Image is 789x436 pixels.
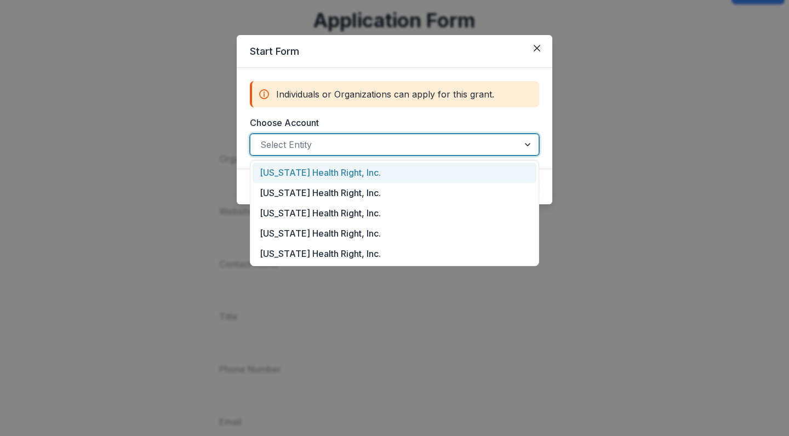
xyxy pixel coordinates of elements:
div: Individuals or Organizations can apply for this grant. [250,81,539,107]
label: Choose Account [250,116,533,129]
div: [US_STATE] Health Right, Inc. [253,183,536,203]
div: [US_STATE] Health Right, Inc. [253,163,536,183]
div: [US_STATE] Health Right, Inc. [253,203,536,223]
button: Close [528,39,546,57]
div: [US_STATE] Health Right, Inc. [253,243,536,263]
div: [US_STATE] Health Right, Inc. [253,223,536,243]
header: Start Form [237,35,552,68]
